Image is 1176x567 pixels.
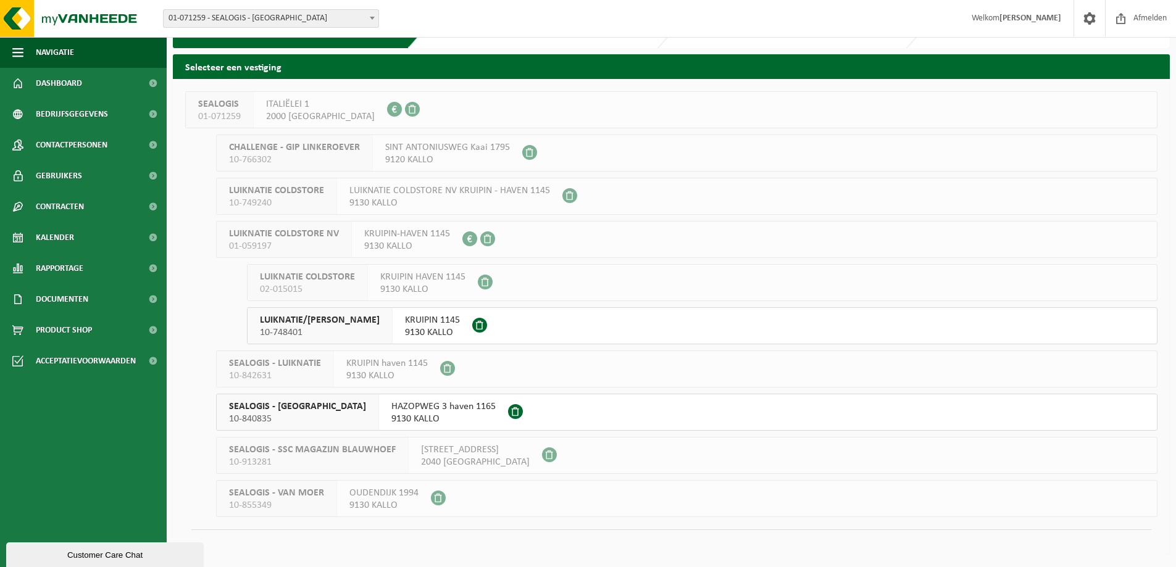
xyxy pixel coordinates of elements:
[216,394,1157,431] button: SEALOGIS - [GEOGRAPHIC_DATA] 10-840835 HAZOPWEG 3 haven 11659130 KALLO
[36,160,82,191] span: Gebruikers
[36,315,92,346] span: Product Shop
[229,413,366,425] span: 10-840835
[247,307,1157,344] button: LUIKNATIE/[PERSON_NAME] 10-748401 KRUIPIN 11459130 KALLO
[198,110,241,123] span: 01-071259
[36,191,84,222] span: Contracten
[260,271,355,283] span: LUIKNATIE COLDSTORE
[36,68,82,99] span: Dashboard
[173,54,1170,78] h2: Selecteer een vestiging
[229,154,360,166] span: 10-766302
[229,456,396,468] span: 10-913281
[198,98,241,110] span: SEALOGIS
[266,98,375,110] span: ITALIËLEI 1
[229,357,321,370] span: SEALOGIS - LUIKNATIE
[229,499,324,511] span: 10-855349
[364,240,450,252] span: 9130 KALLO
[36,284,88,315] span: Documenten
[36,37,74,68] span: Navigatie
[229,141,360,154] span: CHALLENGE - GIP LINKEROEVER
[999,14,1061,23] strong: [PERSON_NAME]
[421,444,530,456] span: [STREET_ADDRESS]
[229,197,324,209] span: 10-749240
[405,314,460,326] span: KRUIPIN 1145
[349,184,550,197] span: LUIKNATIE COLDSTORE NV KRUIPIN - HAVEN 1145
[405,326,460,339] span: 9130 KALLO
[349,499,419,511] span: 9130 KALLO
[229,240,339,252] span: 01-059197
[391,413,496,425] span: 9130 KALLO
[260,314,380,326] span: LUIKNATIE/[PERSON_NAME]
[346,370,428,382] span: 9130 KALLO
[349,487,419,499] span: OUDENDIJK 1994
[229,487,324,499] span: SEALOGIS - VAN MOER
[385,141,510,154] span: SINT ANTONIUSWEG Kaai 1795
[349,197,550,209] span: 9130 KALLO
[36,253,83,284] span: Rapportage
[260,326,380,339] span: 10-748401
[36,222,74,253] span: Kalender
[36,346,136,376] span: Acceptatievoorwaarden
[36,130,107,160] span: Contactpersonen
[421,456,530,468] span: 2040 [GEOGRAPHIC_DATA]
[391,400,496,413] span: HAZOPWEG 3 haven 1165
[36,99,108,130] span: Bedrijfsgegevens
[229,370,321,382] span: 10-842631
[229,400,366,413] span: SEALOGIS - [GEOGRAPHIC_DATA]
[266,110,375,123] span: 2000 [GEOGRAPHIC_DATA]
[346,357,428,370] span: KRUIPIN haven 1145
[260,283,355,296] span: 02-015015
[164,10,378,27] span: 01-071259 - SEALOGIS - ANTWERPEN
[229,228,339,240] span: LUIKNATIE COLDSTORE NV
[385,154,510,166] span: 9120 KALLO
[6,540,206,567] iframe: chat widget
[229,184,324,197] span: LUIKNATIE COLDSTORE
[163,9,379,28] span: 01-071259 - SEALOGIS - ANTWERPEN
[364,228,450,240] span: KRUIPIN-HAVEN 1145
[229,444,396,456] span: SEALOGIS - SSC MAGAZIJN BLAUWHOEF
[380,283,465,296] span: 9130 KALLO
[380,271,465,283] span: KRUIPIN HAVEN 1145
